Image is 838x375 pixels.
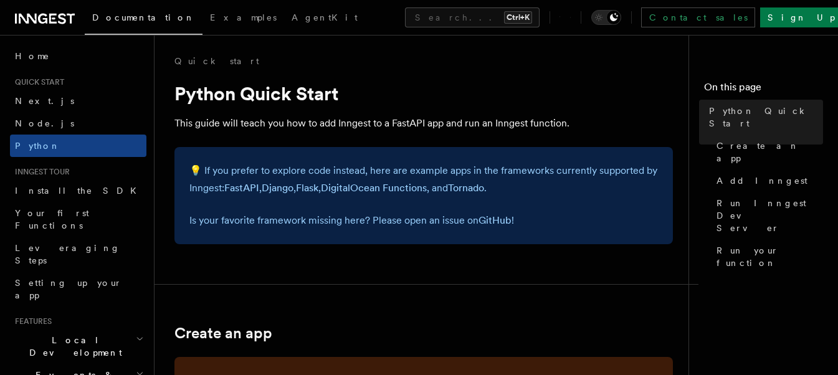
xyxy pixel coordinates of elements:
span: Leveraging Steps [15,243,120,265]
span: Node.js [15,118,74,128]
span: Create an app [717,140,823,164]
a: Home [10,45,146,67]
a: Flask [296,182,318,194]
a: Python [10,135,146,157]
p: 💡 If you prefer to explore code instead, here are example apps in the frameworks currently suppor... [189,162,658,197]
p: Is your favorite framework missing here? Please open an issue on ! [189,212,658,229]
span: Local Development [10,334,136,359]
button: Search...Ctrl+K [405,7,540,27]
a: Install the SDK [10,179,146,202]
span: Next.js [15,96,74,106]
a: Next.js [10,90,146,112]
span: AgentKit [292,12,358,22]
button: Toggle dark mode [591,10,621,25]
a: Leveraging Steps [10,237,146,272]
span: Python [15,141,60,151]
a: DigitalOcean Functions [321,182,427,194]
span: Setting up your app [15,278,122,300]
span: Quick start [10,77,64,87]
span: Home [15,50,50,62]
span: Run Inngest Dev Server [717,197,823,234]
button: Local Development [10,329,146,364]
span: Inngest tour [10,167,70,177]
a: GitHub [479,214,512,226]
a: Python Quick Start [704,100,823,135]
a: Examples [202,4,284,34]
h1: Python Quick Start [174,82,673,105]
span: Python Quick Start [709,105,823,130]
a: Node.js [10,112,146,135]
span: Examples [210,12,277,22]
span: Your first Functions [15,208,89,230]
kbd: Ctrl+K [504,11,532,24]
a: Quick start [174,55,259,67]
span: Documentation [92,12,195,22]
span: Run your function [717,244,823,269]
a: Create an app [174,325,272,342]
a: Run Inngest Dev Server [712,192,823,239]
a: Create an app [712,135,823,169]
a: Tornado [448,182,484,194]
a: AgentKit [284,4,365,34]
h4: On this page [704,80,823,100]
a: Run your function [712,239,823,274]
span: Install the SDK [15,186,144,196]
a: Add Inngest [712,169,823,192]
a: Your first Functions [10,202,146,237]
a: FastAPI [224,182,259,194]
span: Features [10,316,52,326]
a: Contact sales [641,7,755,27]
a: Documentation [85,4,202,35]
span: Add Inngest [717,174,807,187]
a: Django [262,182,293,194]
a: Setting up your app [10,272,146,306]
p: This guide will teach you how to add Inngest to a FastAPI app and run an Inngest function. [174,115,673,132]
